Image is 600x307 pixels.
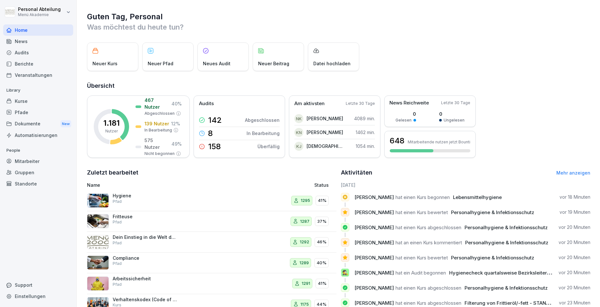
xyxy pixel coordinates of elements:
[354,239,394,246] span: [PERSON_NAME]
[113,297,177,302] p: Verhaltenskodex (Code of Conduct) Menü 2000
[208,143,221,150] p: 158
[144,127,172,133] p: In Bearbeitung
[3,58,73,69] div: Berichte
[354,115,375,122] p: 4089 min.
[317,218,326,225] p: 37%
[559,239,590,246] p: vor 20 Minuten
[301,197,310,204] p: 1295
[396,300,461,306] span: hat einen Kurs abgeschlossen
[3,178,73,189] a: Standorte
[396,209,448,215] span: hat einen Kurs bewertet
[87,276,109,291] img: q4sqv7mlyvifhw23vdoza0ik.png
[441,100,470,106] p: Letzte 30 Tage
[171,100,182,107] p: 40 %
[87,232,336,253] a: Dein Einstieg in die Welt der Menü 2000 AkademiePfad129246%
[247,130,280,137] p: In Bearbeitung
[171,120,180,127] p: 12 %
[465,285,548,291] span: Personalhygiene & Infektionsschutz
[396,270,446,276] span: hat ein Audit begonnen
[113,219,122,225] p: Pfad
[92,60,117,67] p: Neuer Kurs
[396,194,450,200] span: hat einen Kurs begonnen
[3,291,73,302] a: Einstellungen
[203,60,230,67] p: Neues Audit
[199,100,214,107] p: Audits
[208,130,213,137] p: 8
[390,135,404,146] h3: 648
[87,273,336,294] a: ArbeitssicherheitPfad129141%
[3,36,73,47] div: News
[300,260,309,266] p: 1289
[113,234,177,240] p: Dein Einstieg in die Welt der Menü 2000 Akademie
[60,120,71,128] div: New
[3,167,73,178] a: Gruppen
[144,137,170,150] p: 575 Nutzer
[171,140,182,147] p: 49 %
[556,170,590,176] a: Mehr anzeigen
[87,235,109,249] img: wqxkok33wadzd5klxy6nhlik.png
[300,218,309,225] p: 1287
[3,130,73,141] a: Automatisierungen
[113,240,122,246] p: Pfad
[559,224,590,230] p: vor 20 Minuten
[113,199,122,204] p: Pfad
[18,13,61,17] p: Menü Akademie
[453,194,502,200] span: Lebensmittelhygiene
[317,239,326,245] p: 46%
[451,255,534,261] span: Personalhygiene & Infektionsschutz
[559,269,590,276] p: vor 20 Minuten
[560,194,590,200] p: vor 18 Minuten
[87,194,109,208] img: l7j8ma1q6cu44qkpc9tlpgs1.png
[144,151,175,157] p: Nicht begonnen
[354,194,394,200] span: [PERSON_NAME]
[3,279,73,291] div: Support
[354,224,394,230] span: [PERSON_NAME]
[559,254,590,261] p: vor 20 Minuten
[356,143,375,149] p: 1054 min.
[87,190,336,211] a: HygienePfad129541%
[354,209,394,215] span: [PERSON_NAME]
[113,261,122,266] p: Pfad
[3,24,73,36] a: Home
[559,284,590,291] p: vor 20 Minuten
[3,95,73,107] a: Kurse
[465,239,548,246] span: Personalhygiene & Infektionsschutz
[258,60,289,67] p: Neuer Beitrag
[3,107,73,118] a: Pfade
[318,197,326,204] p: 41%
[341,168,372,177] h2: Aktivitäten
[389,99,429,107] p: News Reichweite
[465,224,548,230] span: Personalhygiene & Infektionsschutz
[3,69,73,81] div: Veranstaltungen
[144,97,170,110] p: 467 Nutzer
[294,142,303,151] div: KJ
[318,280,326,287] p: 41%
[18,7,61,12] p: Personal Abteilung
[3,156,73,167] a: Mitarbeiter
[103,119,120,127] p: 1.181
[113,214,177,220] p: Fritteuse
[451,209,534,215] span: Personalhygiene & Infektionsschutz
[87,12,590,22] h1: Guten Tag, Personal
[396,239,462,246] span: hat an einen Kurs kommentiert
[87,211,336,232] a: FritteusePfad128737%
[3,145,73,156] p: People
[87,256,109,270] img: f7m8v62ee7n5nq2sscivbeev.png
[113,276,177,282] p: Arbeitssicherheit
[396,285,461,291] span: hat einen Kurs abgeschlossen
[408,140,470,144] p: Mitarbeitende nutzen jetzt Bounti
[300,239,309,245] p: 1292
[148,60,173,67] p: Neuer Pfad
[307,129,343,136] p: [PERSON_NAME]
[307,115,343,122] p: [PERSON_NAME]
[444,117,465,123] p: Ungelesen
[356,129,375,136] p: 1462 min.
[439,111,465,117] p: 0
[144,120,169,127] p: 139 Nutzer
